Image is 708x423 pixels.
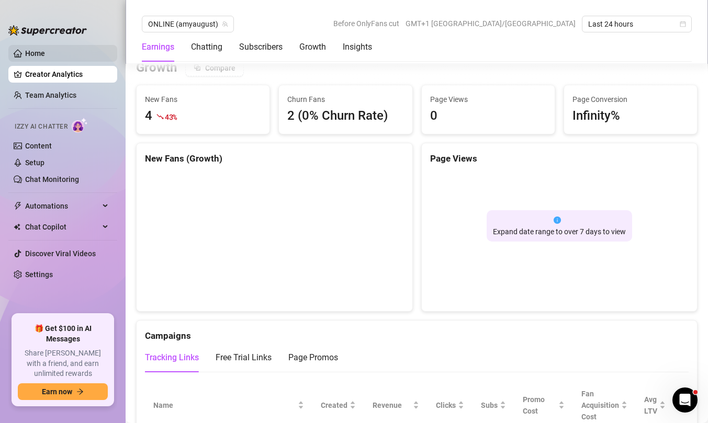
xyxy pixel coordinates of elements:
button: Compare [185,60,244,76]
span: info-circle [554,216,561,224]
div: Tracking Links [145,351,199,364]
div: Expand date range to over 7 days to view [493,226,626,237]
div: 4 [145,106,152,126]
img: AI Chatter [72,118,88,133]
button: Earn nowarrow-right [18,383,108,400]
div: 2 (0% Churn Rate) [287,106,403,126]
span: Last 24 hours [588,16,685,32]
div: Page Promos [288,351,338,364]
span: 43 % [165,112,177,122]
div: Infinity% [572,106,620,126]
span: Name [153,399,296,411]
span: Page Views [430,94,546,105]
span: Earn now [42,387,72,396]
a: Home [25,49,45,58]
div: 0 [430,106,437,126]
a: Settings [25,270,53,279]
a: Creator Analytics [25,66,109,83]
span: Avg LTV [644,395,657,415]
span: thunderbolt [14,202,22,210]
span: Created [321,399,347,411]
a: Team Analytics [25,91,76,99]
span: Churn Fans [287,94,403,105]
div: New Fans (Growth) [145,152,404,166]
div: Campaigns [145,321,689,343]
span: New Fans [145,94,261,105]
span: Chat Copilot [25,219,99,235]
span: ONLINE (amyaugust) [148,16,228,32]
span: Page Conversion [572,94,689,105]
a: Setup [25,158,44,167]
div: Chatting [191,41,222,53]
span: Fan Acquisition Cost [581,390,619,421]
span: Before OnlyFans cut [333,16,399,31]
a: Content [25,142,52,150]
span: 🎁 Get $100 in AI Messages [18,324,108,344]
span: Promo Cost [523,394,556,417]
img: Chat Copilot [14,223,20,231]
iframe: Intercom live chat [672,387,698,413]
span: Share [PERSON_NAME] with a friend, and earn unlimited rewards [18,348,108,379]
h3: Growth [136,60,177,76]
div: Growth [299,41,326,53]
div: Subscribers [239,41,283,53]
a: Discover Viral Videos [25,249,96,258]
div: Page Views [430,152,689,166]
span: fall [156,113,164,120]
span: GMT+1 [GEOGRAPHIC_DATA]/[GEOGRAPHIC_DATA] [406,16,576,31]
span: Revenue [373,399,411,411]
span: calendar [680,21,686,27]
span: Izzy AI Chatter [15,122,68,132]
span: arrow-right [76,388,84,395]
div: Free Trial Links [216,351,272,364]
span: team [222,21,228,27]
span: Automations [25,198,99,214]
span: Compare [205,64,235,72]
span: Subs [481,399,498,411]
span: Clicks [436,399,456,411]
a: Chat Monitoring [25,175,79,184]
img: logo-BBDzfeDw.svg [8,25,87,36]
span: block [194,64,201,71]
div: Earnings [142,41,174,53]
div: Insights [343,41,372,53]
